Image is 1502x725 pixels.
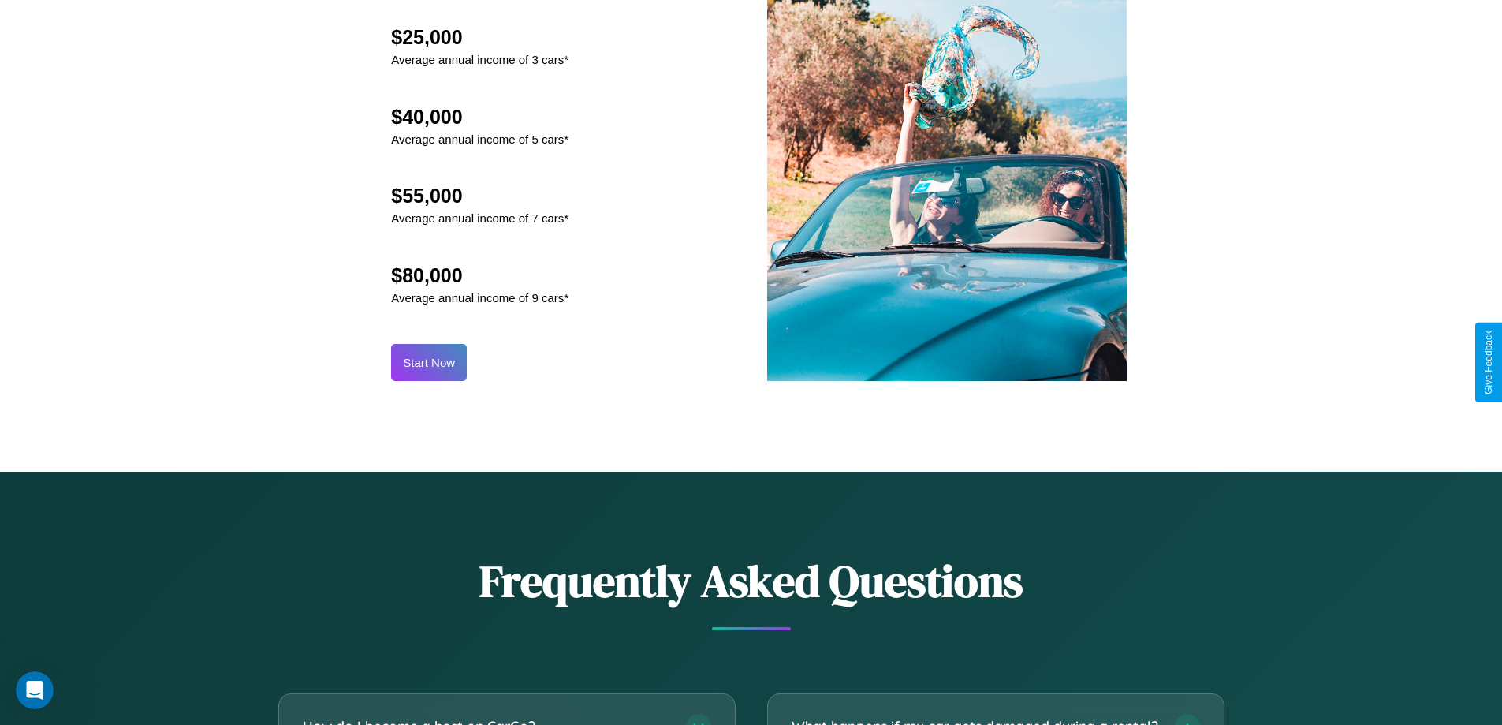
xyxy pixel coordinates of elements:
[391,185,568,207] h2: $55,000
[391,49,568,70] p: Average annual income of 3 cars*
[391,129,568,150] p: Average annual income of 5 cars*
[391,106,568,129] h2: $40,000
[391,344,467,381] button: Start Now
[1483,331,1494,394] div: Give Feedback
[391,287,568,308] p: Average annual income of 9 cars*
[391,26,568,49] h2: $25,000
[391,207,568,229] p: Average annual income of 7 cars*
[391,264,568,287] h2: $80,000
[16,671,54,709] iframe: Intercom live chat
[278,551,1224,611] h2: Frequently Asked Questions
